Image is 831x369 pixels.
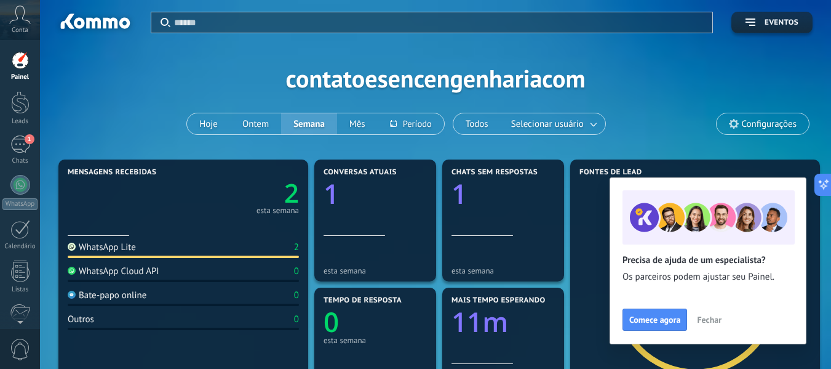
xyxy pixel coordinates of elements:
span: Fontes de lead [579,168,642,177]
div: Painel [2,73,38,81]
div: WhatsApp Cloud API [68,266,159,277]
text: 0 [324,303,339,340]
h2: Precisa de ajuda de um especialista? [622,254,793,266]
div: esta semana [324,336,427,345]
span: Tempo de resposta [324,296,402,305]
span: Mensagens recebidas [68,168,156,177]
span: Fechar [697,315,722,324]
div: WhatsApp Lite [68,241,136,253]
div: Listas [2,286,38,294]
button: Selecionar usuário [501,113,605,134]
button: Fechar [691,310,727,329]
div: Chats [2,157,38,165]
button: Mês [337,113,378,134]
span: Mais tempo esperando [451,296,546,305]
span: Eventos [765,18,798,27]
text: 2 [284,176,299,211]
span: Configurações [742,119,797,129]
button: Eventos [731,12,813,33]
div: Calendário [2,243,38,251]
button: Semana [281,113,337,134]
span: Chats sem respostas [451,168,538,177]
div: 0 [294,266,299,277]
text: 11m [451,303,508,340]
div: esta semana [324,266,427,275]
div: esta semana [451,266,555,275]
span: 1 [25,134,34,144]
div: 0 [294,290,299,301]
text: 1 [451,175,467,212]
div: Outros [68,314,94,325]
div: 0 [294,314,299,325]
button: Comece agora [622,309,687,331]
div: Leads [2,118,38,126]
div: esta semana [256,208,299,214]
span: Selecionar usuário [509,116,586,132]
span: Conversas atuais [324,168,397,177]
img: Bate-papo online [68,291,76,299]
text: 1 [324,175,339,212]
img: WhatsApp Lite [68,243,76,251]
button: Período [378,113,444,134]
span: Os parceiros podem ajustar seu Painel. [622,271,793,283]
button: Ontem [230,113,281,134]
button: Hoje [187,113,230,134]
a: 11m [451,303,555,340]
button: Todos [453,113,501,134]
a: 2 [183,176,299,211]
img: WhatsApp Cloud API [68,267,76,275]
span: Conta [12,26,28,34]
span: Comece agora [629,315,680,324]
div: Bate-papo online [68,290,146,301]
div: 2 [294,241,299,253]
div: WhatsApp [2,198,38,210]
